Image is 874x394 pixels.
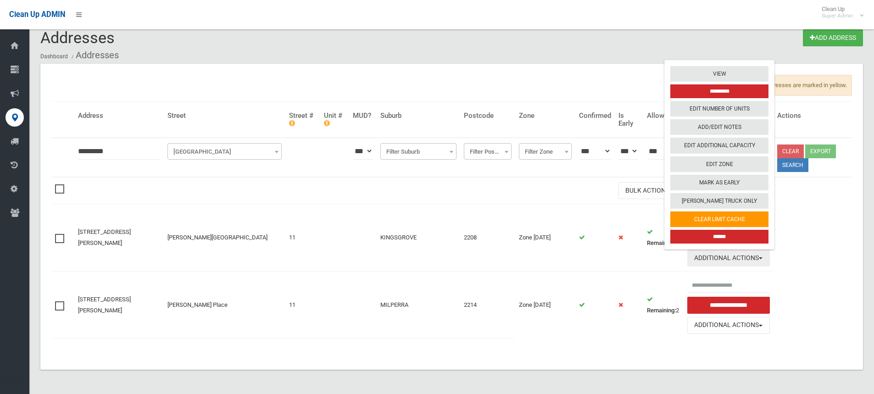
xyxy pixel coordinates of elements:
td: 0 [643,204,684,272]
h4: Street [167,112,282,120]
button: Additional Actions [687,250,770,266]
a: Add/Edit Notes [670,119,768,135]
h4: Allowed [647,112,680,120]
h4: Street # [289,112,317,127]
td: Zone [DATE] [515,204,575,272]
span: Filter Suburb [380,143,456,160]
span: Filter Zone [521,145,569,158]
span: Filter Street [167,143,282,160]
span: Filter Postcode [466,145,509,158]
h4: Unit # [324,112,345,127]
button: Bulk Actions [618,182,680,199]
td: 11 [285,272,320,339]
a: [STREET_ADDRESS][PERSON_NAME] [78,296,131,314]
td: KINGSGROVE [377,204,460,272]
strong: Remaining: [647,239,676,246]
strong: Remaining: [647,307,676,314]
li: Addresses [69,47,119,64]
a: [PERSON_NAME] Truck Only [670,193,768,209]
td: [PERSON_NAME] Place [164,272,285,339]
h4: Confirmed [579,112,611,120]
span: Addresses [40,28,115,47]
td: 2 [643,272,684,339]
span: Filter Zone [519,143,571,160]
h4: Is Early [618,112,640,127]
td: MILPERRA [377,272,460,339]
a: Add Address [803,29,863,46]
a: Dashboard [40,53,68,60]
h4: Zone [519,112,571,120]
span: Clean Up [817,6,863,19]
a: Clear Limit Cache [670,211,768,227]
h4: Postcode [464,112,512,120]
span: Filter Postcode [464,143,512,160]
span: Clean Up ADMIN [9,10,65,19]
td: 11 [285,204,320,272]
td: 2208 [460,204,515,272]
button: Search [777,158,808,172]
a: Edit Zone [670,156,768,172]
span: Filter Suburb [383,145,454,158]
a: View [670,66,768,82]
td: [PERSON_NAME][GEOGRAPHIC_DATA] [164,204,285,272]
td: Zone [DATE] [515,272,575,339]
a: Edit Additional Capacity [670,138,768,154]
a: Mark As Early [670,175,768,190]
h4: Suburb [380,112,456,120]
span: Unconfirmed addresses are marked in yellow. [719,75,852,96]
span: Filter Street [170,145,279,158]
button: Export [805,144,836,158]
td: 2214 [460,272,515,339]
a: [STREET_ADDRESS][PERSON_NAME] [78,228,131,246]
a: Edit Number of Units [670,101,768,117]
h4: Actions [777,112,848,120]
a: Clear [777,144,804,158]
button: Additional Actions [687,317,770,334]
h4: Address [78,112,160,120]
h4: MUD? [353,112,373,120]
small: Super Admin [822,12,853,19]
